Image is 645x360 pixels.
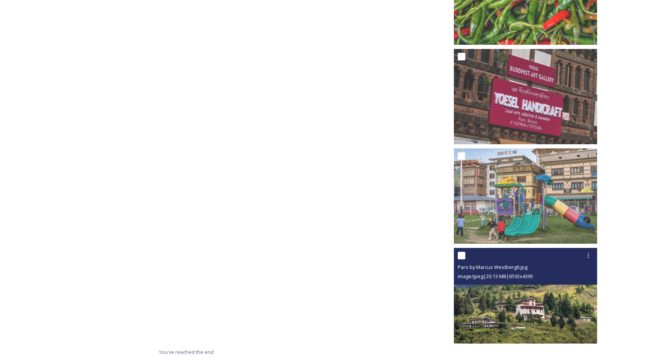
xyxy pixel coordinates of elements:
span: Paro by Marcus Westberg6.jpg [458,264,527,270]
img: Paro by Marcus Westberg32.jpg [454,49,597,144]
span: image/jpeg | 20.13 MB | 6592 x 4395 [458,273,533,280]
span: You've reached the end [159,349,214,355]
img: Paro by Marcus Westberg19.jpg [454,148,597,244]
img: Paro by Marcus Westberg6.jpg [454,248,597,344]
